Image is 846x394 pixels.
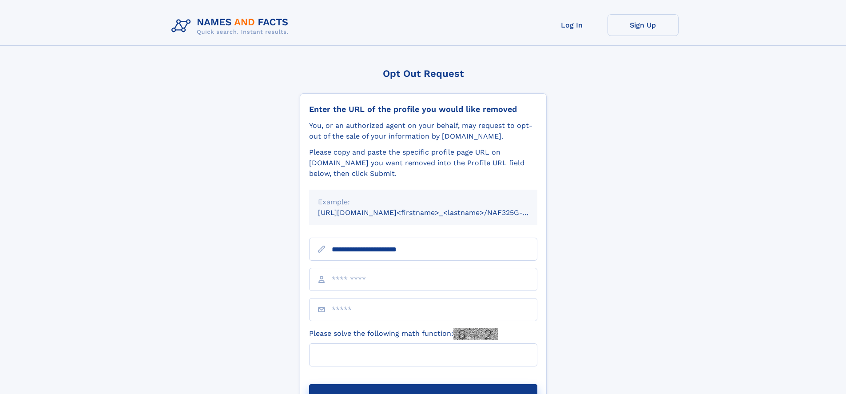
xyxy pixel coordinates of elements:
div: You, or an authorized agent on your behalf, may request to opt-out of the sale of your informatio... [309,120,537,142]
a: Sign Up [608,14,679,36]
label: Please solve the following math function: [309,328,498,340]
small: [URL][DOMAIN_NAME]<firstname>_<lastname>/NAF325G-xxxxxxxx [318,208,554,217]
div: Enter the URL of the profile you would like removed [309,104,537,114]
img: Logo Names and Facts [168,14,296,38]
div: Example: [318,197,528,207]
div: Please copy and paste the specific profile page URL on [DOMAIN_NAME] you want removed into the Pr... [309,147,537,179]
a: Log In [536,14,608,36]
div: Opt Out Request [300,68,547,79]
